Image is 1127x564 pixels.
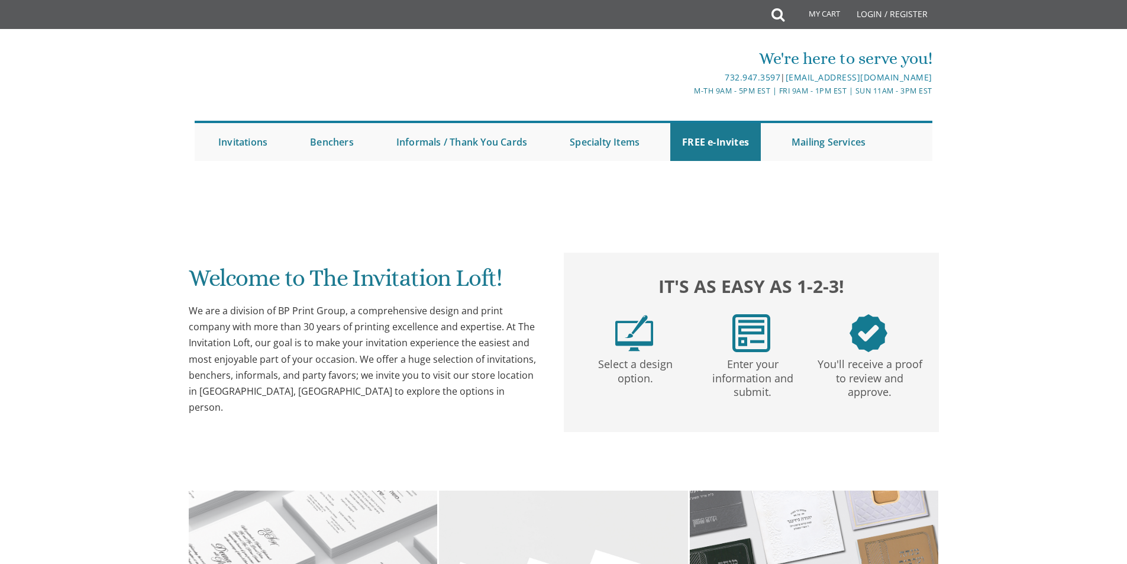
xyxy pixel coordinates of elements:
[576,273,927,299] h2: It's as easy as 1-2-3!
[441,47,932,70] div: We're here to serve you!
[385,123,539,161] a: Informals / Thank You Cards
[813,352,926,399] p: You'll receive a proof to review and approve.
[189,265,540,300] h1: Welcome to The Invitation Loft!
[696,352,809,399] p: Enter your information and submit.
[298,123,366,161] a: Benchers
[206,123,279,161] a: Invitations
[441,70,932,85] div: |
[441,85,932,97] div: M-Th 9am - 5pm EST | Fri 9am - 1pm EST | Sun 11am - 3pm EST
[615,314,653,352] img: step1.png
[725,72,780,83] a: 732.947.3597
[189,303,540,415] div: We are a division of BP Print Group, a comprehensive design and print company with more than 30 y...
[783,1,848,31] a: My Cart
[780,123,877,161] a: Mailing Services
[670,123,761,161] a: FREE e-Invites
[732,314,770,352] img: step2.png
[579,352,692,386] p: Select a design option.
[850,314,887,352] img: step3.png
[558,123,651,161] a: Specialty Items
[786,72,932,83] a: [EMAIL_ADDRESS][DOMAIN_NAME]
